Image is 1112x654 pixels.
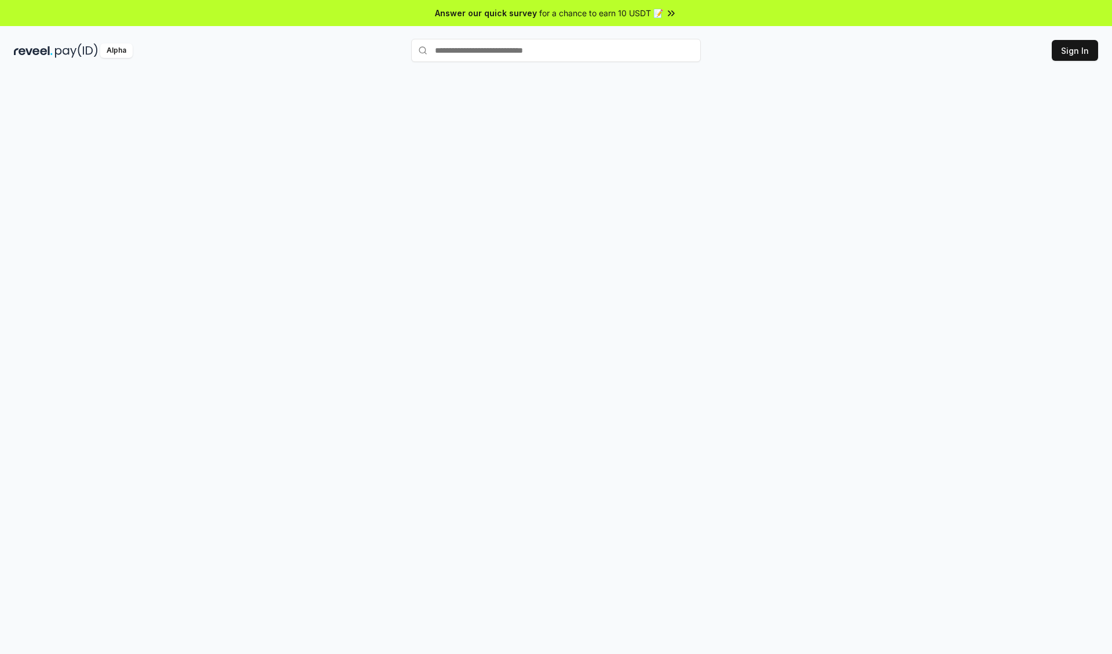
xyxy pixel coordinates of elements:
span: for a chance to earn 10 USDT 📝 [539,7,663,19]
span: Answer our quick survey [435,7,537,19]
div: Alpha [100,43,133,58]
img: reveel_dark [14,43,53,58]
img: pay_id [55,43,98,58]
button: Sign In [1052,40,1098,61]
